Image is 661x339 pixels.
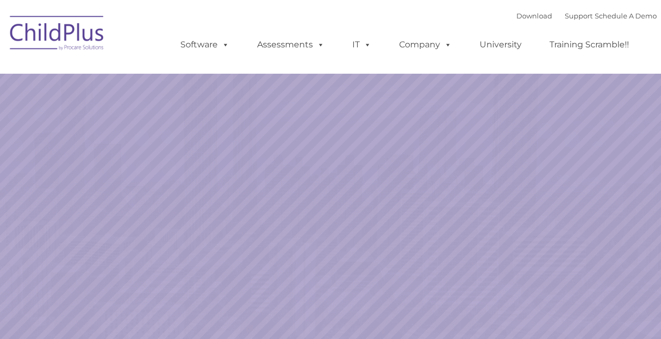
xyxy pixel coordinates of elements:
[516,12,657,20] font: |
[389,34,462,55] a: Company
[5,8,110,61] img: ChildPlus by Procare Solutions
[516,12,552,20] a: Download
[342,34,382,55] a: IT
[565,12,593,20] a: Support
[247,34,335,55] a: Assessments
[170,34,240,55] a: Software
[595,12,657,20] a: Schedule A Demo
[469,34,532,55] a: University
[449,197,558,227] a: Learn More
[539,34,639,55] a: Training Scramble!!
